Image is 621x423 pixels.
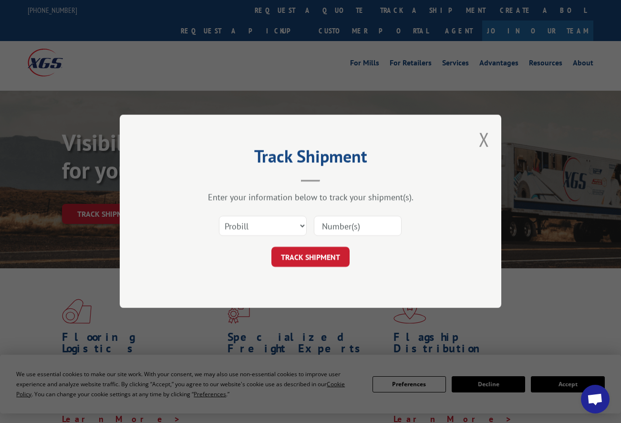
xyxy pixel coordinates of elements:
div: Enter your information below to track your shipment(s). [167,192,454,203]
div: Open chat [581,385,610,413]
button: Close modal [479,127,489,152]
button: TRACK SHIPMENT [271,247,350,267]
h2: Track Shipment [167,149,454,168]
input: Number(s) [314,216,402,236]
